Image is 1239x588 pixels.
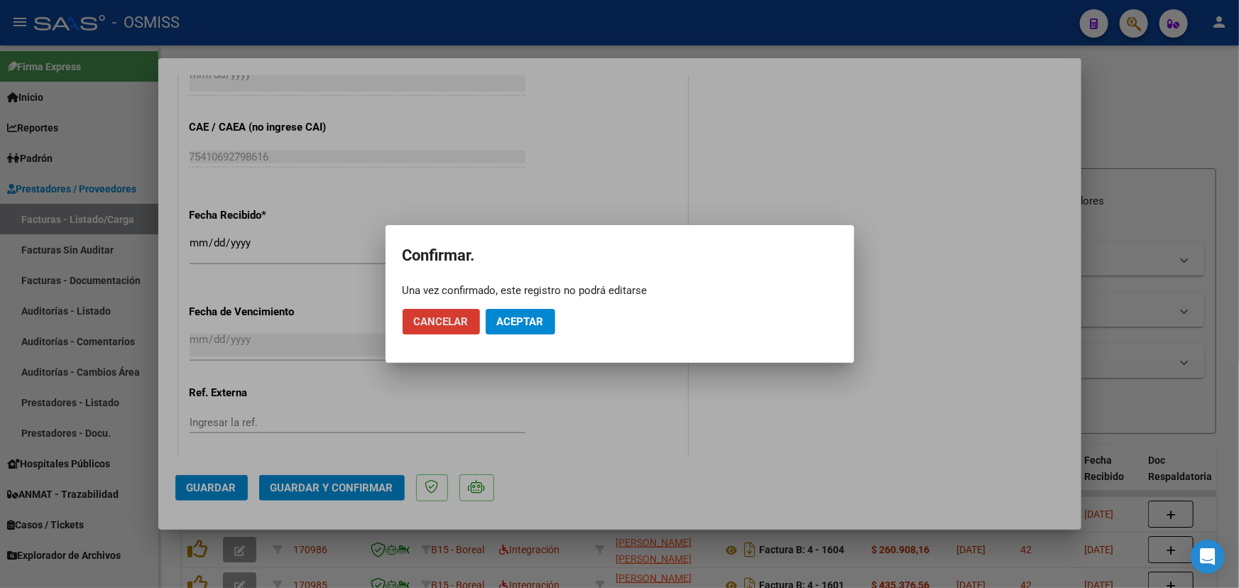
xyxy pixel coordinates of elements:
button: Cancelar [403,309,480,334]
button: Aceptar [486,309,555,334]
div: Open Intercom Messenger [1191,540,1225,574]
div: Una vez confirmado, este registro no podrá editarse [403,283,837,298]
span: Aceptar [497,315,544,328]
span: Cancelar [414,315,469,328]
h2: Confirmar. [403,242,837,269]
